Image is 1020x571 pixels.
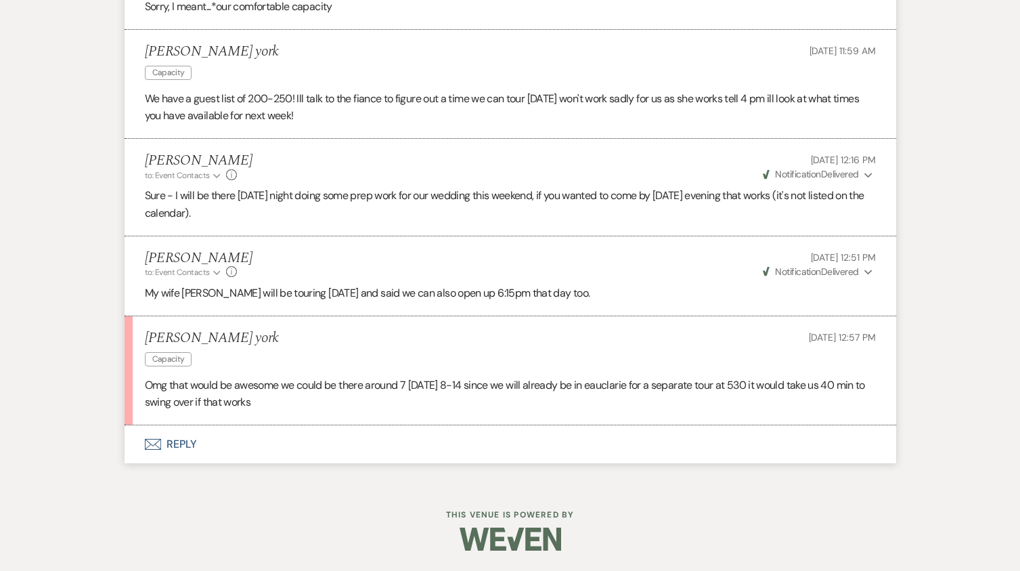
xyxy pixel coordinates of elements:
[145,250,252,267] h5: [PERSON_NAME]
[763,168,859,180] span: Delivered
[145,43,279,60] h5: [PERSON_NAME] york
[775,266,820,278] span: Notification
[145,170,210,181] span: to: Event Contacts
[763,266,859,278] span: Delivered
[460,515,561,563] img: Weven Logo
[145,352,192,366] span: Capacity
[125,425,896,463] button: Reply
[145,66,192,80] span: Capacity
[145,90,876,125] p: We have a guest list of 200-250! Ill talk to the fiance to figure out a time we can tour [DATE] w...
[145,169,223,182] button: to: Event Contacts
[811,154,876,166] span: [DATE] 12:16 PM
[811,251,876,263] span: [DATE] 12:51 PM
[145,330,279,347] h5: [PERSON_NAME] york
[145,266,223,278] button: to: Event Contacts
[145,267,210,278] span: to: Event Contacts
[810,45,876,57] span: [DATE] 11:59 AM
[145,187,876,221] p: Sure - I will be there [DATE] night doing some prep work for our wedding this weekend, if you wan...
[761,167,875,182] button: NotificationDelivered
[775,168,820,180] span: Notification
[145,284,876,302] p: My wife [PERSON_NAME] will be touring [DATE] and said we can also open up 6:15pm that day too.
[809,331,876,343] span: [DATE] 12:57 PM
[145,152,252,169] h5: [PERSON_NAME]
[761,265,875,279] button: NotificationDelivered
[145,377,876,411] p: Omg that would be awesome we could be there around 7 [DATE] 8-14 since we will already be in eauc...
